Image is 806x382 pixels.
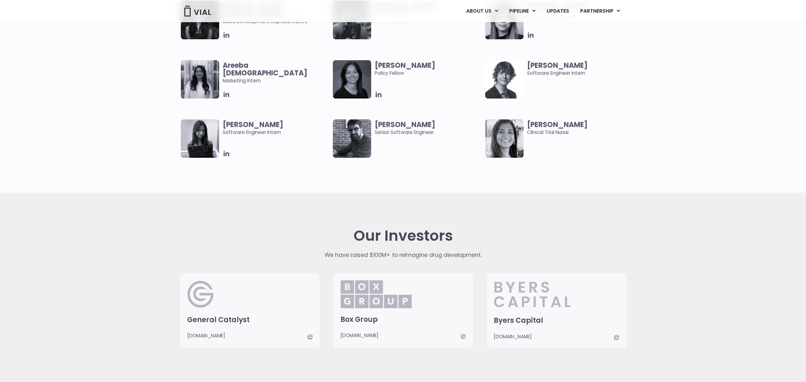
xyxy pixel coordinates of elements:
span: Software Engineer Intern [223,121,330,136]
a: [DOMAIN_NAME] [187,332,313,340]
h3: Box Group [340,315,466,324]
img: Smiling woman named Deepa [485,119,524,158]
b: [PERSON_NAME] [375,60,435,70]
span: [DOMAIN_NAME] [187,332,225,340]
b: [PERSON_NAME] [527,120,587,130]
img: Smiling woman named Claudia [333,60,371,99]
img: Byers_Capital.svg [494,280,599,308]
span: [DOMAIN_NAME] [340,332,378,339]
b: [PERSON_NAME] [375,120,435,130]
p: We have raised $100M+ to reimagine drug development. [282,251,524,259]
a: [DOMAIN_NAME] [494,333,619,341]
span: Software Engineer Intern [527,62,634,77]
img: Box_Group.png [340,280,412,308]
b: Areeba [DEMOGRAPHIC_DATA] [223,60,307,78]
span: Marketing Intern [223,62,330,85]
a: [DOMAIN_NAME] [340,332,466,339]
a: PARTNERSHIPMenu Toggle [574,5,625,17]
span: Policy Fellow [375,62,482,77]
img: General Catalyst Logo [187,280,215,308]
a: ABOUT USMenu Toggle [460,5,503,17]
img: Smiling man named Dugi Surdulli [333,119,371,158]
h3: General Catalyst [187,315,313,325]
img: Smiling woman named Areeba [181,60,219,99]
h2: Our Investors [353,227,453,244]
span: Senior Software Engineer [375,121,482,136]
a: UPDATES [541,5,574,17]
a: PIPELINEMenu Toggle [504,5,541,17]
b: [PERSON_NAME] [527,60,587,70]
b: [PERSON_NAME] [223,120,283,130]
span: [DOMAIN_NAME] [494,333,532,341]
span: Clinical Trial Nurse [527,121,634,136]
img: Vial Logo [184,6,212,16]
h3: Byers Capital [494,316,619,325]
